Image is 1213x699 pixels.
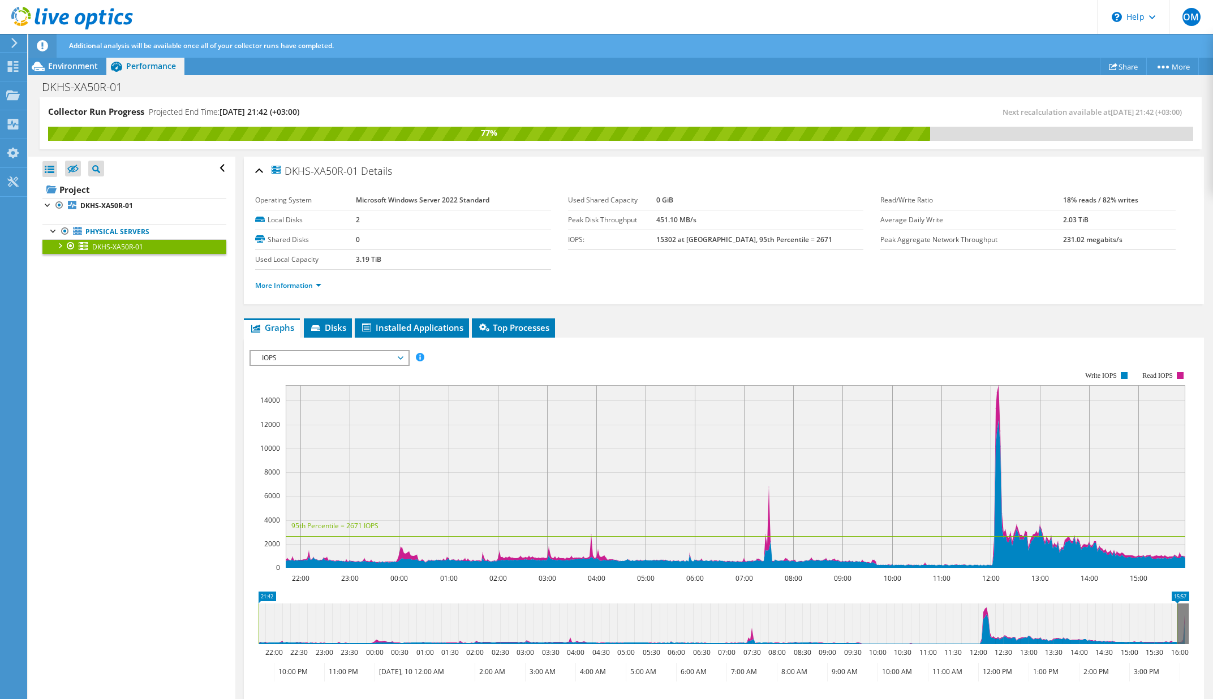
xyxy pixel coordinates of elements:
b: 3.19 TiB [356,254,381,264]
text: 07:30 [743,648,761,657]
text: 14000 [260,395,280,405]
text: 11:00 [919,648,937,657]
a: More Information [255,281,321,290]
b: DKHS-XA50R-01 [80,201,133,210]
span: Top Processes [478,322,549,333]
text: 05:00 [637,573,655,583]
span: DKHS-XA50R-01 [270,164,358,177]
a: DKHS-XA50R-01 [42,199,226,213]
div: 77% [48,127,930,139]
label: Average Daily Write [880,214,1064,226]
text: 10:00 [884,573,901,583]
h1: DKHS-XA50R-01 [37,81,140,93]
b: 0 [356,235,360,244]
span: OM [1182,8,1201,26]
text: 01:00 [416,648,434,657]
text: 12:00 [970,648,987,657]
text: 06:00 [668,648,685,657]
text: 02:00 [466,648,484,657]
text: 10000 [260,443,280,453]
text: 09:00 [819,648,836,657]
text: 00:30 [391,648,408,657]
text: 02:30 [492,648,509,657]
text: 00:00 [366,648,384,657]
text: 03:00 [517,648,534,657]
text: 15:00 [1121,648,1138,657]
svg: \n [1112,12,1122,22]
span: [DATE] 21:42 (+03:00) [220,106,299,117]
text: 04:00 [588,573,605,583]
b: 15302 at [GEOGRAPHIC_DATA], 95th Percentile = 2671 [656,235,832,244]
a: Project [42,180,226,199]
span: Environment [48,61,98,71]
text: 13:30 [1045,648,1063,657]
text: 12000 [260,420,280,429]
text: 03:30 [542,648,560,657]
a: Physical Servers [42,225,226,239]
text: 22:00 [265,648,283,657]
b: 2.03 TiB [1063,215,1089,225]
text: Read IOPS [1143,372,1173,379]
text: 22:00 [292,573,309,583]
a: Share [1100,58,1147,75]
label: Used Shared Capacity [568,195,656,206]
text: 14:00 [1081,573,1098,583]
text: 04:00 [567,648,584,657]
text: 07:00 [735,573,753,583]
text: 06:00 [686,573,704,583]
text: 6000 [264,491,280,500]
b: 231.02 megabits/s [1063,235,1122,244]
text: 05:00 [617,648,635,657]
text: 09:30 [844,648,862,657]
span: Details [361,164,392,178]
b: Microsoft Windows Server 2022 Standard [356,195,489,205]
text: 14:30 [1095,648,1113,657]
text: 09:00 [834,573,851,583]
text: 12:00 [982,573,1000,583]
label: Read/Write Ratio [880,195,1064,206]
text: 12:30 [995,648,1012,657]
text: 23:00 [341,573,359,583]
label: Peak Aggregate Network Throughput [880,234,1064,245]
text: 23:30 [341,648,358,657]
label: Operating System [255,195,356,206]
text: 22:30 [290,648,308,657]
text: 03:00 [539,573,556,583]
label: IOPS: [568,234,656,245]
text: 05:30 [643,648,660,657]
b: 18% reads / 82% writes [1063,195,1138,205]
span: IOPS [256,351,402,365]
span: Performance [126,61,176,71]
text: 15:30 [1146,648,1163,657]
span: [DATE] 21:42 (+03:00) [1111,107,1182,117]
text: 01:00 [440,573,458,583]
text: 02:00 [489,573,507,583]
b: 2 [356,215,360,225]
text: 06:30 [693,648,711,657]
a: DKHS-XA50R-01 [42,239,226,254]
text: 10:00 [869,648,887,657]
span: Installed Applications [360,322,463,333]
text: 08:30 [794,648,811,657]
text: 16:00 [1171,648,1189,657]
text: 4000 [264,515,280,525]
text: 10:30 [894,648,911,657]
text: 13:00 [1031,573,1049,583]
b: 0 GiB [656,195,673,205]
text: 01:30 [441,648,459,657]
text: 8000 [264,467,280,477]
text: 14:00 [1070,648,1088,657]
text: 23:00 [316,648,333,657]
span: Graphs [250,322,294,333]
text: 2000 [264,539,280,549]
text: 0 [276,563,280,572]
text: 08:00 [768,648,786,657]
text: Write IOPS [1086,372,1117,379]
label: Shared Disks [255,234,356,245]
text: 04:30 [592,648,610,657]
text: 00:00 [390,573,408,583]
h4: Projected End Time: [149,106,299,118]
label: Used Local Capacity [255,254,356,265]
text: 11:00 [933,573,950,583]
text: 15:00 [1130,573,1147,583]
